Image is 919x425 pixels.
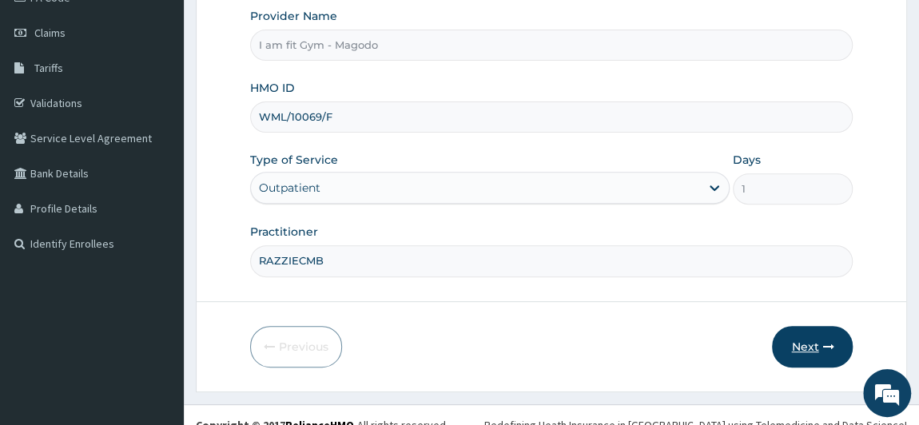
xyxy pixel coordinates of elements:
button: Next [772,326,853,367]
span: We're online! [93,117,221,278]
input: Enter Name [250,245,853,276]
img: d_794563401_company_1708531726252_794563401 [30,80,65,120]
label: Practitioner [250,224,318,240]
input: Enter HMO ID [250,101,853,133]
label: HMO ID [250,80,295,96]
div: Chat with us now [83,89,269,110]
label: Type of Service [250,152,338,168]
button: Previous [250,326,342,367]
label: Provider Name [250,8,337,24]
textarea: Type your message and hit 'Enter' [8,268,304,324]
span: Claims [34,26,66,40]
span: Tariffs [34,61,63,75]
div: Minimize live chat window [262,8,300,46]
label: Days [733,152,761,168]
